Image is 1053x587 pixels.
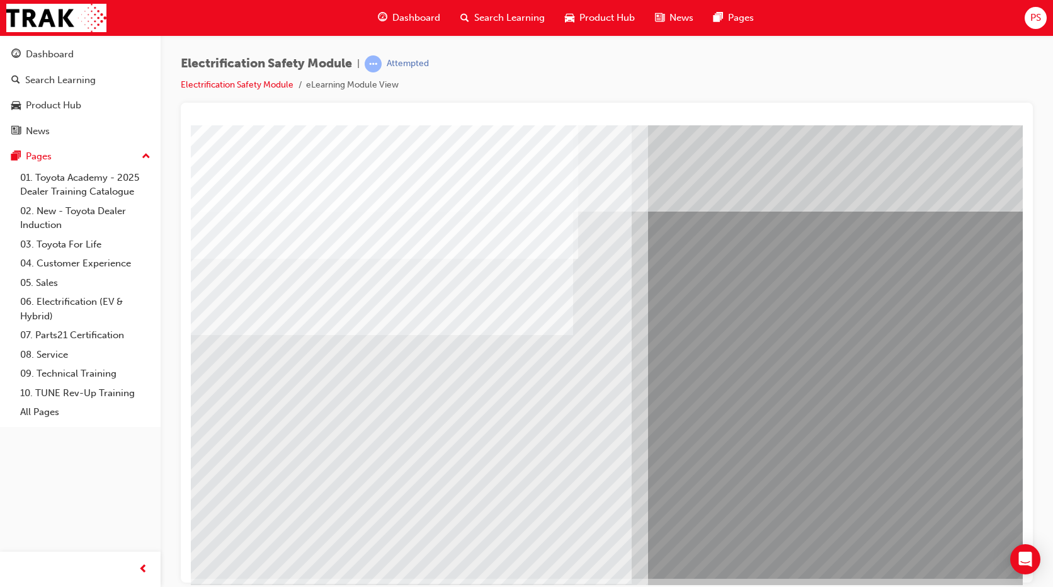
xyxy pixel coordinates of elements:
span: Dashboard [392,11,440,25]
span: search-icon [460,10,469,26]
a: 10. TUNE Rev-Up Training [15,384,156,403]
span: search-icon [11,75,20,86]
a: 06. Electrification (EV & Hybrid) [15,292,156,326]
span: News [669,11,693,25]
button: Pages [5,145,156,168]
a: car-iconProduct Hub [555,5,645,31]
a: guage-iconDashboard [368,5,450,31]
a: Dashboard [5,43,156,66]
span: guage-icon [378,10,387,26]
a: 07. Parts21 Certification [15,326,156,345]
a: 03. Toyota For Life [15,235,156,254]
div: Pages [26,149,52,164]
a: 09. Technical Training [15,364,156,384]
span: Product Hub [579,11,635,25]
div: Product Hub [26,98,81,113]
a: 08. Service [15,345,156,365]
span: Pages [728,11,754,25]
a: pages-iconPages [703,5,764,31]
button: PS [1025,7,1047,29]
a: 04. Customer Experience [15,254,156,273]
a: news-iconNews [645,5,703,31]
div: Search Learning [25,73,96,88]
a: Product Hub [5,94,156,117]
img: Trak [6,4,106,32]
span: pages-icon [11,151,21,162]
a: Electrification Safety Module [181,79,293,90]
span: prev-icon [139,562,148,578]
a: News [5,120,156,143]
span: Search Learning [474,11,545,25]
a: search-iconSearch Learning [450,5,555,31]
div: News [26,124,50,139]
a: 01. Toyota Academy - 2025 Dealer Training Catalogue [15,168,156,202]
span: up-icon [142,149,151,165]
div: Open Intercom Messenger [1010,544,1040,574]
li: eLearning Module View [306,78,399,93]
span: guage-icon [11,49,21,60]
span: learningRecordVerb_ATTEMPT-icon [365,55,382,72]
div: Attempted [387,58,429,70]
a: All Pages [15,402,156,422]
span: | [357,57,360,71]
a: 05. Sales [15,273,156,293]
button: DashboardSearch LearningProduct HubNews [5,40,156,145]
span: Electrification Safety Module [181,57,352,71]
span: car-icon [565,10,574,26]
a: 02. New - Toyota Dealer Induction [15,202,156,235]
a: Search Learning [5,69,156,92]
div: Dashboard [26,47,74,62]
span: PS [1030,11,1041,25]
span: news-icon [655,10,664,26]
span: pages-icon [714,10,723,26]
span: car-icon [11,100,21,111]
span: news-icon [11,126,21,137]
